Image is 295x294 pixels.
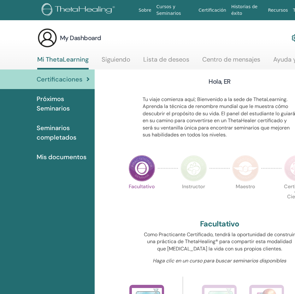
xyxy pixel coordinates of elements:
[60,33,101,42] h3: My Dashboard
[232,155,259,182] img: Master
[265,4,290,16] a: Recursos
[37,94,90,113] span: Próximos Seminarios
[102,56,130,68] a: Siguiendo
[232,184,259,211] p: Maestro
[37,75,82,84] span: Certificaciones
[42,3,117,17] img: logo.png
[154,1,196,19] a: Cursos y Seminarios
[37,152,86,162] span: Mis documentos
[37,28,57,48] img: generic-user-icon.jpg
[143,56,189,68] a: Lista de deseos
[180,155,207,182] img: Instructor
[129,184,155,211] p: Facultativo
[229,1,265,19] a: Historias de éxito
[202,56,260,68] a: Centro de mensajes
[196,4,229,16] a: Certificación
[129,155,155,182] img: Practitioner
[37,123,90,142] span: Seminarios completados
[209,77,231,86] h3: Hola, ER
[180,184,207,211] p: Instructor
[37,56,89,69] a: Mi ThetaLearning
[136,4,154,16] a: Sobre
[200,219,239,229] h2: Facultativo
